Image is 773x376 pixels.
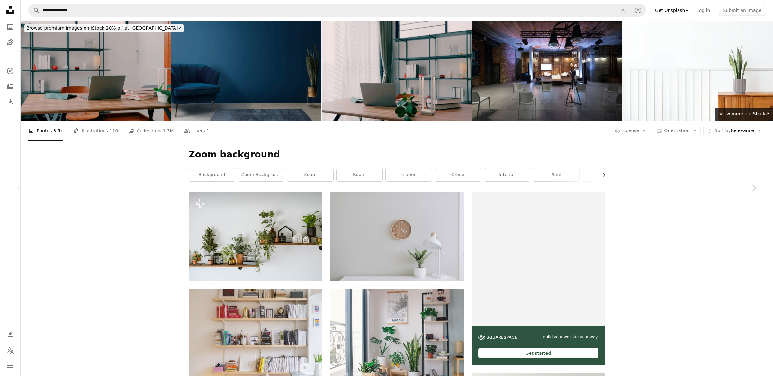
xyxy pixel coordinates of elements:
[171,21,321,121] img: Retro living room interior design
[24,24,184,32] div: 20% off at [GEOGRAPHIC_DATA] ↗
[238,168,284,181] a: zoom background office
[734,157,773,219] a: Next
[4,344,17,357] button: Language
[206,127,209,134] span: 1
[322,21,472,121] img: Table with Laptop and Studying Supplies, Ready for Upcoming Online Class.
[28,4,646,17] form: Find visuals sitewide
[21,21,187,36] a: Browse premium images on iStock|20% off at [GEOGRAPHIC_DATA]↗
[715,108,773,121] a: View more on iStock↗
[478,348,598,358] div: Get started
[4,80,17,93] a: Collections
[4,65,17,77] a: Explore
[598,168,605,181] button: scroll list to the right
[4,328,17,341] a: Log in / Sign up
[472,21,623,121] img: Modern seminar space in convention center
[26,25,106,31] span: Browse premium images on iStock |
[21,21,171,121] img: Table with Laptop and Studying Supplies, Ready for Upcoming Online Class.
[163,127,174,134] span: 1.3M
[128,121,174,141] a: Collections 1.3M
[110,127,118,134] span: 116
[386,168,432,181] a: indoor
[484,168,530,181] a: interior
[29,4,40,16] button: Search Unsplash
[73,121,118,141] a: Illustrations 116
[693,5,714,15] a: Log in
[719,111,769,116] span: View more on iStock ↗
[4,359,17,372] button: Menu
[4,36,17,49] a: Illustrations
[623,21,773,121] img: Snake plant in a gray plant pot on a wooden cabinet
[189,168,235,181] a: background
[653,126,701,136] button: Orientation
[630,4,646,16] button: Visual search
[330,192,464,281] img: white desk lamp beside green plant
[616,4,630,16] button: Clear
[703,126,765,136] button: Sort byRelevance
[651,5,693,15] a: Get Unsplash+
[582,168,628,181] a: home
[533,168,579,181] a: plant
[622,128,639,133] span: License
[435,168,481,181] a: office
[472,192,605,365] a: Build your website your way.Get started
[478,335,517,340] img: file-1606177908946-d1eed1cbe4f5image
[715,128,731,133] span: Sort by
[189,192,322,281] img: a shelf filled with potted plants on top of a white wall
[543,335,598,340] span: Build your website your way.
[184,121,210,141] a: Users 1
[664,128,689,133] span: Orientation
[330,233,464,239] a: white desk lamp beside green plant
[719,5,765,15] button: Submit an image
[337,168,382,181] a: room
[189,233,322,239] a: a shelf filled with potted plants on top of a white wall
[330,336,464,342] a: plants in pots between glass window and shelf
[4,95,17,108] a: Download History
[715,128,754,134] span: Relevance
[4,21,17,33] a: Photos
[287,168,333,181] a: zoom
[189,330,322,336] a: books on shelf
[611,126,651,136] button: License
[189,149,605,160] h1: Zoom background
